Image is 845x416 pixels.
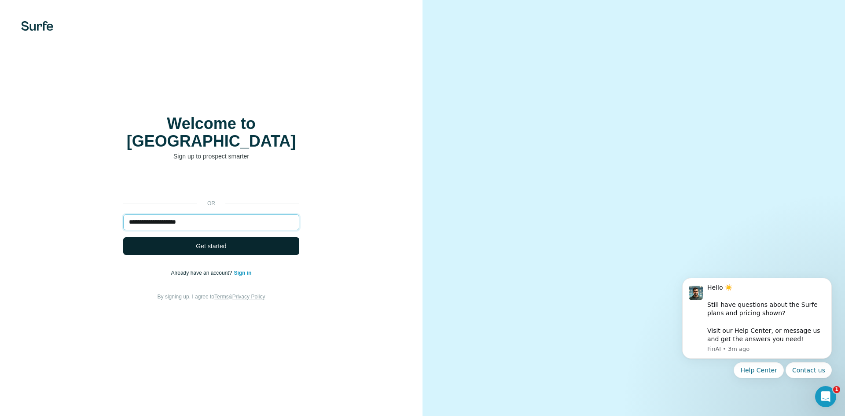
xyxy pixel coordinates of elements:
span: Get started [196,242,226,250]
iframe: Intercom notifications message [669,249,845,392]
button: Get started [123,237,299,255]
a: Privacy Policy [232,294,265,300]
img: Surfe's logo [21,21,53,31]
h1: Welcome to [GEOGRAPHIC_DATA] [123,115,299,150]
p: Sign up to prospect smarter [123,152,299,161]
span: Already have an account? [171,270,234,276]
span: By signing up, I agree to & [158,294,265,300]
span: 1 [833,386,840,393]
a: Terms [214,294,229,300]
iframe: Intercom live chat [815,386,836,407]
iframe: Schaltfläche „Über Google anmelden“ [119,174,304,193]
p: or [197,199,225,207]
a: Sign in [234,270,251,276]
